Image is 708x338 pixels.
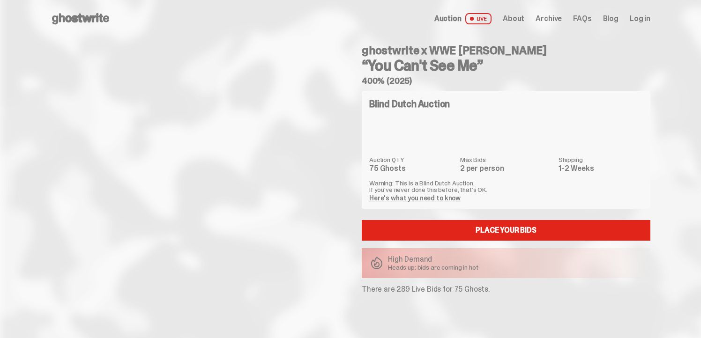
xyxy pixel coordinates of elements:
dt: Max Bids [460,156,553,163]
dd: 1-2 Weeks [559,165,643,172]
a: About [503,15,524,22]
dd: 75 Ghosts [369,165,455,172]
span: LIVE [465,13,492,24]
h5: 400% (2025) [362,77,650,85]
p: Heads up: bids are coming in hot [388,264,478,271]
p: High Demand [388,256,478,263]
a: Log in [630,15,650,22]
h3: “You Can't See Me” [362,58,650,73]
dd: 2 per person [460,165,553,172]
h4: Blind Dutch Auction [369,99,450,109]
a: Blog [603,15,619,22]
a: Here's what you need to know [369,194,461,202]
a: Auction LIVE [434,13,492,24]
a: Place your Bids [362,220,650,241]
span: Auction [434,15,462,22]
p: Warning: This is a Blind Dutch Auction. If you’ve never done this before, that’s OK. [369,180,643,193]
dt: Auction QTY [369,156,455,163]
a: Archive [536,15,562,22]
dt: Shipping [559,156,643,163]
a: FAQs [573,15,591,22]
h4: ghostwrite x WWE [PERSON_NAME] [362,45,650,56]
p: There are 289 Live Bids for 75 Ghosts. [362,286,650,293]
